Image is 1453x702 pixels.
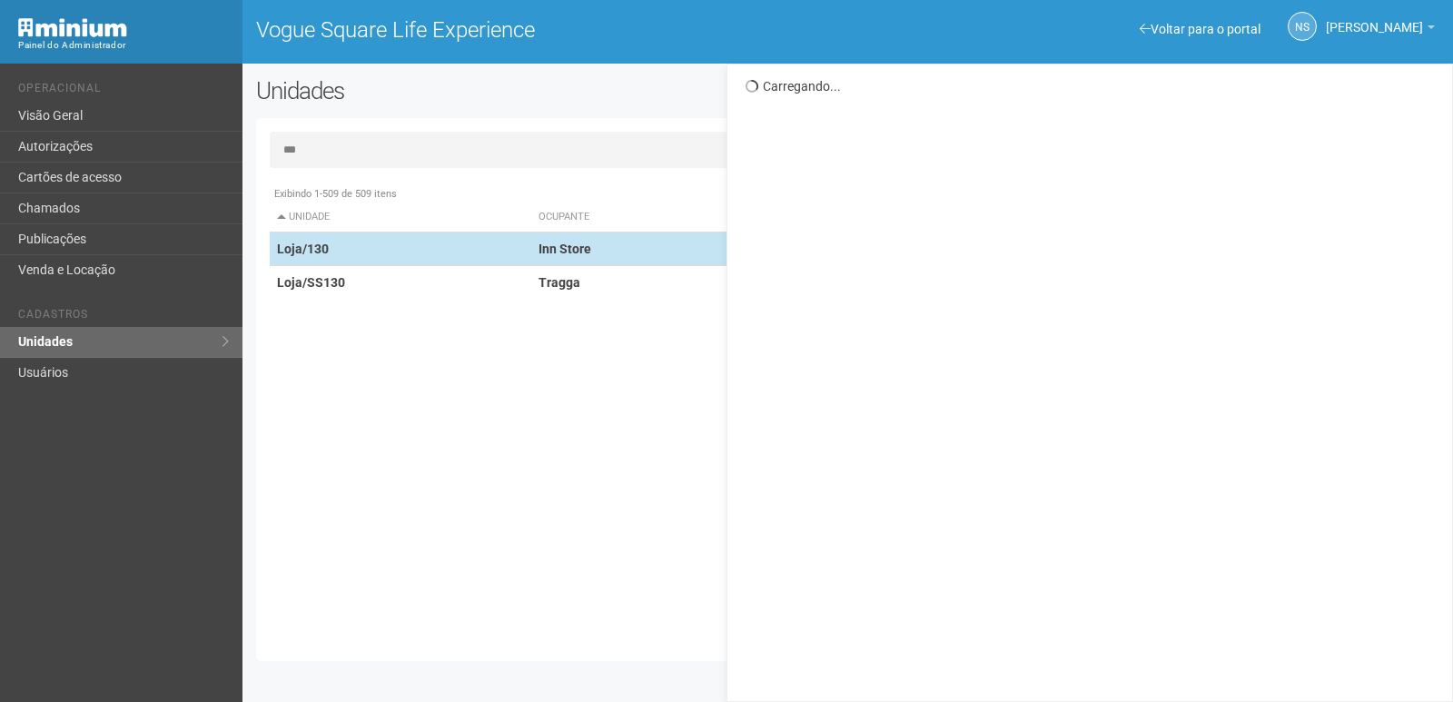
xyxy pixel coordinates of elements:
div: Carregando... [746,78,1438,94]
li: Operacional [18,82,229,101]
strong: Loja/130 [277,242,329,256]
img: Minium [18,18,127,37]
strong: Inn Store [539,242,591,256]
div: Painel do Administrador [18,37,229,54]
th: Unidade: activate to sort column descending [270,203,531,232]
strong: Loja/SS130 [277,275,345,290]
span: Nicolle Silva [1326,3,1423,35]
div: Exibindo 1-509 de 509 itens [270,186,1428,203]
h1: Vogue Square Life Experience [256,18,835,42]
th: Ocupante: activate to sort column ascending [531,203,1009,232]
a: [PERSON_NAME] [1326,23,1435,37]
strong: Tragga [539,275,580,290]
a: Voltar para o portal [1140,22,1260,36]
a: NS [1288,12,1317,41]
li: Cadastros [18,308,229,327]
h2: Unidades [256,77,734,104]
